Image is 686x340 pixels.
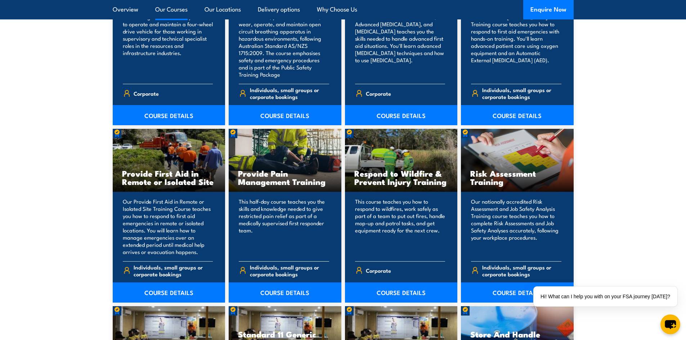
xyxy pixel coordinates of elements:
div: Hi! What can I help you with on your FSA journey [DATE]? [533,286,677,307]
span: Corporate [134,88,159,99]
span: Individuals, small groups or corporate bookings [134,264,213,277]
p: This driving course teaches you how to operate and maintain a four-wheel drive vehicle for those ... [123,13,213,78]
a: COURSE DETAILS [461,105,574,125]
span: Individuals, small groups or corporate bookings [482,86,561,100]
a: COURSE DETAILS [113,282,225,303]
h3: Provide First Aid in Remote or Isolated Site [122,169,216,186]
button: chat-button [660,314,680,334]
p: Our Advanced [MEDICAL_DATA] Training course teaches you how to respond to first aid emergencies w... [471,13,561,78]
a: COURSE DETAILS [345,105,458,125]
h3: Risk Assessment Training [470,169,564,186]
p: In this course, you'll learn to select, wear, operate, and maintain open circuit breathing appara... [239,13,329,78]
p: This course teaches you how to respond to wildfires, work safely as part of a team to put out fir... [355,198,445,255]
p: Our nationally accredited Risk Assessment and Job Safety Analysis Training course teaches you how... [471,198,561,255]
span: Individuals, small groups or corporate bookings [250,264,329,277]
a: COURSE DETAILS [229,282,341,303]
a: COURSE DETAILS [229,105,341,125]
span: Individuals, small groups or corporate bookings [250,86,329,100]
p: Our Provide First Aid in Remote or Isolated Site Training Course teaches you how to respond to fi... [123,198,213,255]
a: COURSE DETAILS [461,282,574,303]
p: This half-day course teaches you the skills and knowledge needed to give restricted pain relief a... [239,198,329,255]
span: Individuals, small groups or corporate bookings [482,264,561,277]
h3: Provide Pain Management Training [238,169,332,186]
h3: Respond to Wildfire & Prevent Injury Training [354,169,448,186]
span: Corporate [366,88,391,99]
span: Corporate [366,265,391,276]
a: COURSE DETAILS [345,282,458,303]
a: COURSE DETAILS [113,105,225,125]
p: Our course on Advanced First Aid, Advanced [MEDICAL_DATA], and [MEDICAL_DATA] teaches you the ski... [355,13,445,78]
